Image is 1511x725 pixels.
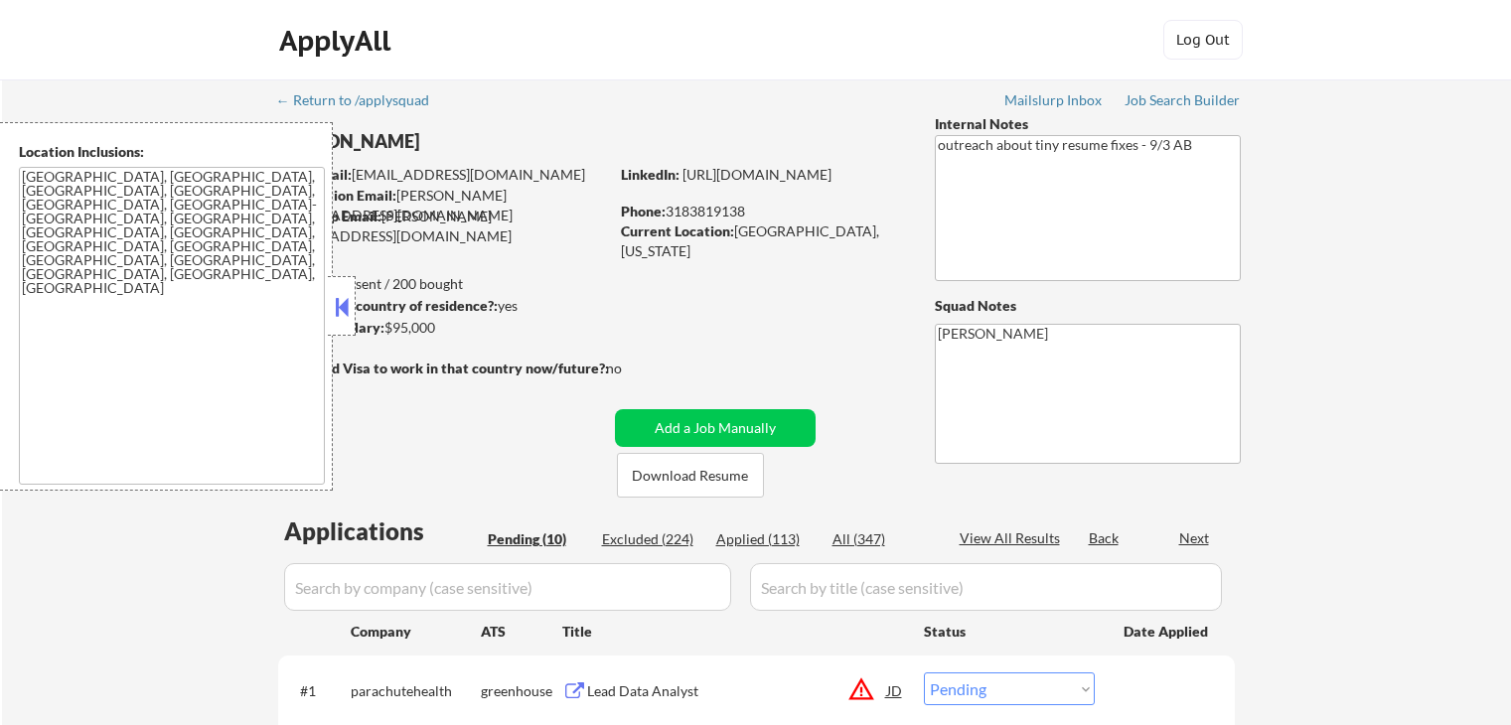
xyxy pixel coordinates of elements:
[621,166,680,183] strong: LinkedIn:
[621,203,666,219] strong: Phone:
[1179,528,1211,548] div: Next
[1163,20,1243,60] button: Log Out
[1004,92,1104,112] a: Mailslurp Inbox
[279,24,396,58] div: ApplyAll
[847,675,875,703] button: warning_amber
[1125,93,1241,107] div: Job Search Builder
[606,359,663,378] div: no
[276,92,448,112] a: ← Return to /applysquad
[832,529,932,549] div: All (347)
[488,529,587,549] div: Pending (10)
[351,622,481,642] div: Company
[602,529,701,549] div: Excluded (224)
[279,165,608,185] div: [EMAIL_ADDRESS][DOMAIN_NAME]
[481,681,562,701] div: greenhouse
[716,529,816,549] div: Applied (113)
[621,221,902,260] div: [GEOGRAPHIC_DATA], [US_STATE]
[1125,92,1241,112] a: Job Search Builder
[278,129,686,154] div: [PERSON_NAME]
[1004,93,1104,107] div: Mailslurp Inbox
[279,186,608,224] div: [PERSON_NAME][EMAIL_ADDRESS][DOMAIN_NAME]
[935,296,1241,316] div: Squad Notes
[750,563,1222,611] input: Search by title (case sensitive)
[278,207,608,245] div: [PERSON_NAME][EMAIL_ADDRESS][DOMAIN_NAME]
[300,681,335,701] div: #1
[481,622,562,642] div: ATS
[277,318,608,338] div: $95,000
[1089,528,1121,548] div: Back
[621,202,902,221] div: 3183819138
[924,613,1095,649] div: Status
[277,274,608,294] div: 113 sent / 200 bought
[587,681,887,701] div: Lead Data Analyst
[277,297,498,314] strong: Can work in country of residence?:
[615,409,816,447] button: Add a Job Manually
[277,296,602,316] div: yes
[562,622,905,642] div: Title
[617,453,764,498] button: Download Resume
[1124,622,1211,642] div: Date Applied
[19,142,325,162] div: Location Inclusions:
[885,672,905,708] div: JD
[621,222,734,239] strong: Current Location:
[682,166,831,183] a: [URL][DOMAIN_NAME]
[284,563,731,611] input: Search by company (case sensitive)
[351,681,481,701] div: parachutehealth
[960,528,1066,548] div: View All Results
[276,93,448,107] div: ← Return to /applysquad
[935,114,1241,134] div: Internal Notes
[284,519,481,543] div: Applications
[278,360,609,376] strong: Will need Visa to work in that country now/future?:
